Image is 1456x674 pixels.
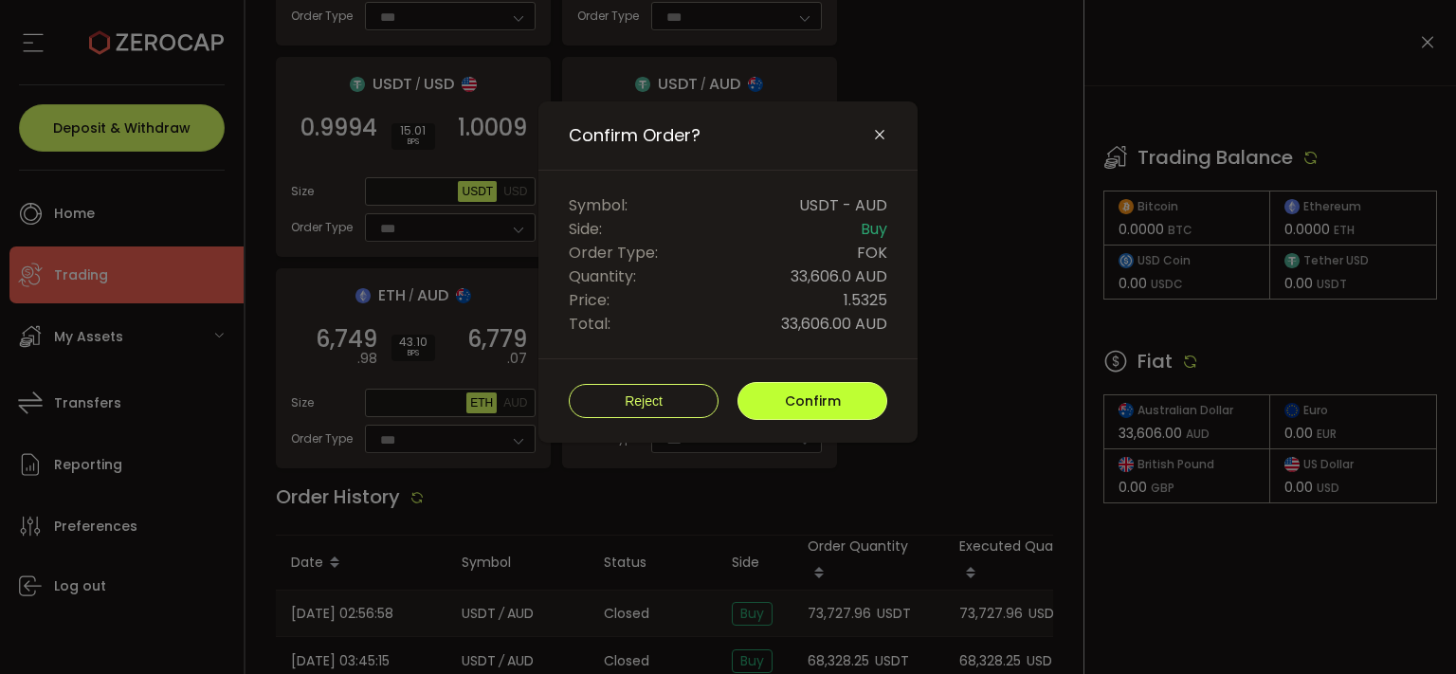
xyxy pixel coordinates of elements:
[791,264,887,288] span: 33,606.0 AUD
[569,124,701,147] span: Confirm Order?
[785,392,841,410] span: Confirm
[625,393,663,409] span: Reject
[569,384,719,418] button: Reject
[799,193,887,217] span: USDT - AUD
[737,382,887,420] button: Confirm
[781,312,887,336] span: 33,606.00 AUD
[569,241,658,264] span: Order Type:
[844,288,887,312] span: 1.5325
[569,217,602,241] span: Side:
[1361,583,1456,674] iframe: Chat Widget
[569,193,628,217] span: Symbol:
[857,241,887,264] span: FOK
[569,264,636,288] span: Quantity:
[538,101,918,443] div: Confirm Order?
[872,127,887,144] button: Close
[861,217,887,241] span: Buy
[569,312,610,336] span: Total:
[569,288,610,312] span: Price:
